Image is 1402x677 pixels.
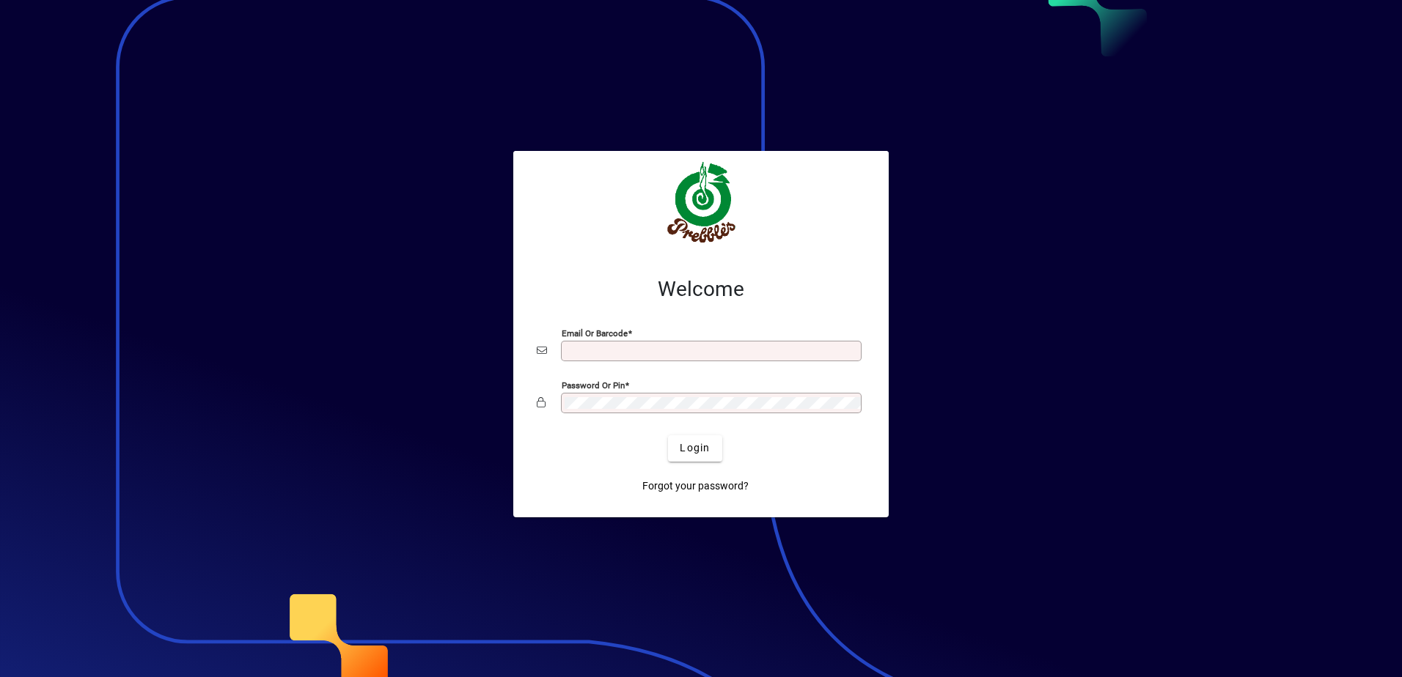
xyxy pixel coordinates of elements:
span: Forgot your password? [642,478,749,494]
button: Login [668,435,722,462]
mat-label: Password or Pin [562,380,625,390]
a: Forgot your password? [636,473,755,500]
mat-label: Email or Barcode [562,328,628,338]
h2: Welcome [537,277,865,302]
span: Login [680,440,710,456]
